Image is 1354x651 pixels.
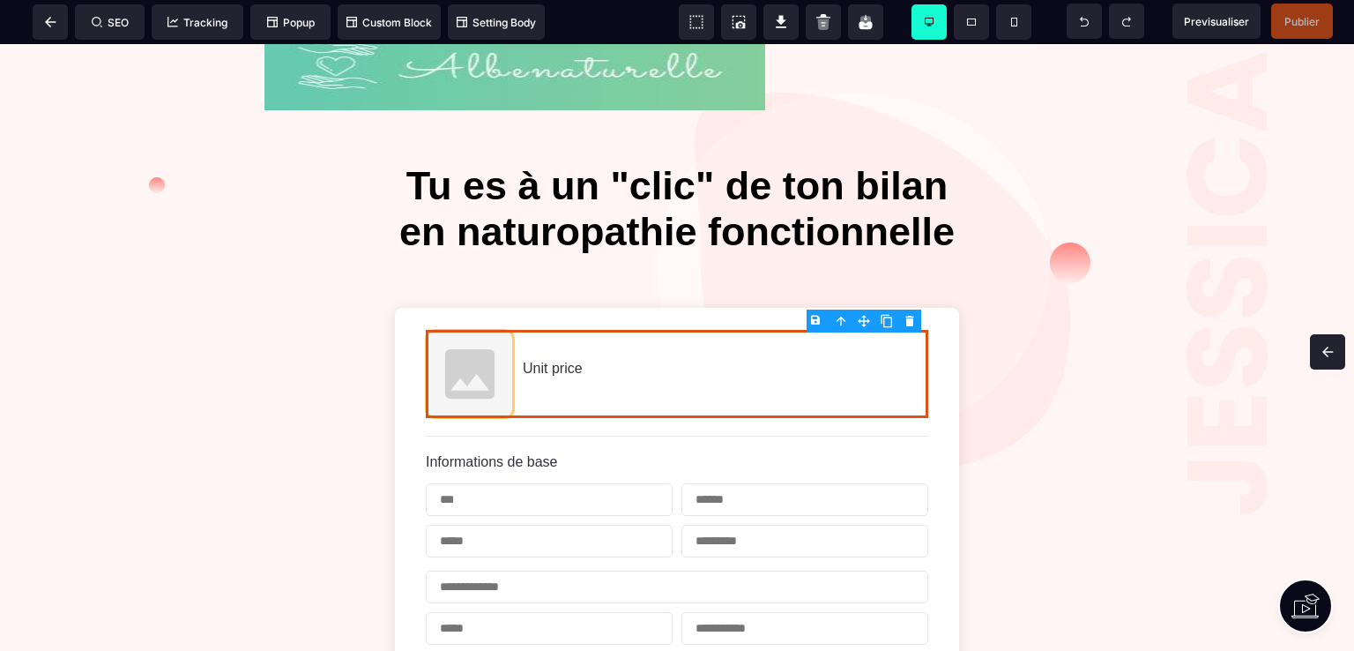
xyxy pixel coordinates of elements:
[679,4,714,40] span: View components
[399,119,955,210] b: Tu es à un "clic" de ton bilan en naturopathie fonctionnelle
[426,410,928,426] h5: Informations de base
[346,16,432,29] span: Custom Block
[1284,15,1320,28] span: Publier
[523,317,583,332] span: Unit price
[92,16,129,29] span: SEO
[1184,15,1249,28] span: Previsualiser
[267,16,315,29] span: Popup
[457,16,536,29] span: Setting Body
[426,286,514,374] img: Product image
[1172,4,1261,39] span: Preview
[721,4,756,40] span: Screenshot
[167,16,227,29] span: Tracking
